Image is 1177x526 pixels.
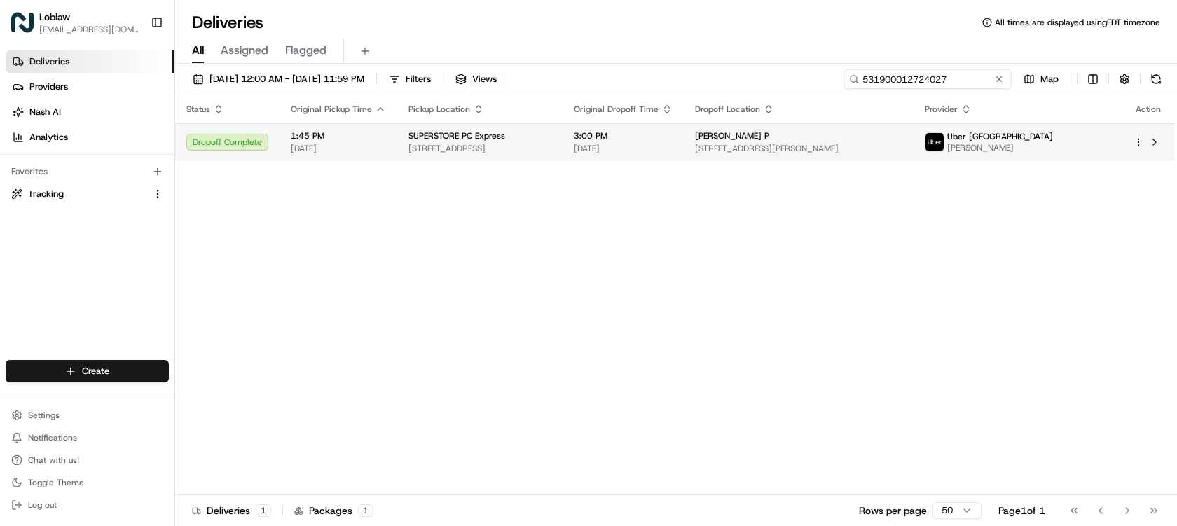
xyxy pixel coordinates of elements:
[472,73,497,85] span: Views
[29,131,68,144] span: Analytics
[1017,69,1065,89] button: Map
[8,307,113,333] a: 📗Knowledge Base
[6,406,169,425] button: Settings
[291,143,386,154] span: [DATE]
[859,504,927,518] p: Rows per page
[6,6,145,39] button: LoblawLoblaw[EMAIL_ADDRESS][DOMAIN_NAME]
[28,455,79,466] span: Chat with us!
[36,90,231,105] input: Clear
[63,148,193,159] div: We're available if you need us!
[294,504,373,518] div: Packages
[186,104,210,115] span: Status
[574,143,673,154] span: [DATE]
[408,130,505,141] span: SUPERSTORE PC Express
[383,69,437,89] button: Filters
[28,499,57,511] span: Log out
[925,104,958,115] span: Provider
[14,134,39,159] img: 1736555255976-a54dd68f-1ca7-489b-9aae-adbdc363a1c4
[408,143,551,154] span: [STREET_ADDRESS]
[139,347,170,358] span: Pylon
[29,55,69,68] span: Deliveries
[14,242,36,264] img: Loblaw 12 agents
[238,138,255,155] button: Start new chat
[39,24,139,35] button: [EMAIL_ADDRESS][DOMAIN_NAME]
[82,365,109,378] span: Create
[63,134,230,148] div: Start new chat
[11,11,34,34] img: Loblaw
[14,14,42,42] img: Nash
[6,473,169,492] button: Toggle Theme
[947,142,1053,153] span: [PERSON_NAME]
[449,69,503,89] button: Views
[6,428,169,448] button: Notifications
[925,133,944,151] img: uber-new-logo.jpeg
[695,104,760,115] span: Dropoff Location
[695,130,769,141] span: [PERSON_NAME] P
[6,450,169,470] button: Chat with us!
[14,204,36,226] img: Loblaw 12 agents
[29,134,55,159] img: 1732323095091-59ea418b-cfe3-43c8-9ae0-d0d06d6fd42c
[209,73,364,85] span: [DATE] 12:00 AM - [DATE] 11:59 PM
[11,188,146,200] a: Tracking
[6,495,169,515] button: Log out
[6,126,174,148] a: Analytics
[285,42,326,59] span: Flagged
[99,347,170,358] a: Powered byPylon
[192,504,271,518] div: Deliveries
[28,313,107,327] span: Knowledge Base
[291,130,386,141] span: 1:45 PM
[6,360,169,382] button: Create
[574,130,673,141] span: 3:00 PM
[128,255,157,266] span: [DATE]
[14,56,255,78] p: Welcome 👋
[132,313,225,327] span: API Documentation
[6,183,169,205] button: Tracking
[6,50,174,73] a: Deliveries
[113,307,230,333] a: 💻API Documentation
[1040,73,1059,85] span: Map
[256,504,271,517] div: 1
[39,10,70,24] button: Loblaw
[192,42,204,59] span: All
[221,42,268,59] span: Assigned
[121,255,125,266] span: •
[6,160,169,183] div: Favorites
[574,104,659,115] span: Original Dropoff Time
[43,255,118,266] span: Loblaw 12 agents
[1146,69,1166,89] button: Refresh
[28,477,84,488] span: Toggle Theme
[28,432,77,443] span: Notifications
[29,81,68,93] span: Providers
[14,314,25,326] div: 📗
[6,101,174,123] a: Nash AI
[29,106,61,118] span: Nash AI
[128,217,157,228] span: [DATE]
[28,188,64,200] span: Tracking
[28,410,60,421] span: Settings
[14,182,90,193] div: Past conversations
[192,11,263,34] h1: Deliveries
[408,104,470,115] span: Pickup Location
[186,69,371,89] button: [DATE] 12:00 AM - [DATE] 11:59 PM
[844,69,1012,89] input: Type to search
[947,131,1053,142] span: Uber [GEOGRAPHIC_DATA]
[118,314,130,326] div: 💻
[217,179,255,196] button: See all
[121,217,125,228] span: •
[6,76,174,98] a: Providers
[406,73,431,85] span: Filters
[1134,104,1163,115] div: Action
[998,504,1045,518] div: Page 1 of 1
[43,217,118,228] span: Loblaw 12 agents
[695,143,902,154] span: [STREET_ADDRESS][PERSON_NAME]
[995,17,1160,28] span: All times are displayed using EDT timezone
[291,104,372,115] span: Original Pickup Time
[358,504,373,517] div: 1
